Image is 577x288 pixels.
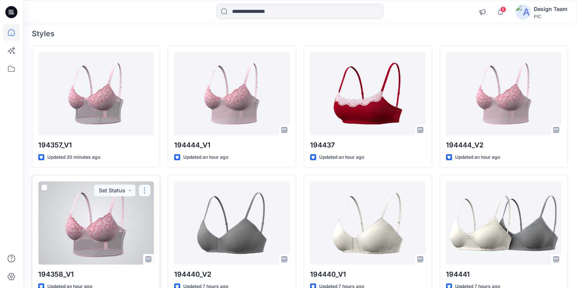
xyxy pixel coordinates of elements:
a: 194440_V1 [310,181,426,265]
p: Updated an hour ago [455,153,500,161]
a: 194440_V2 [174,181,290,265]
p: 194358_V1 [38,269,154,280]
p: Updated an hour ago [183,153,228,161]
p: Updated an hour ago [319,153,364,161]
h4: Styles [32,29,568,38]
span: 6 [500,6,506,12]
a: 194444_V2 [446,52,561,135]
p: 194444_V2 [446,140,561,150]
a: 194358_V1 [38,181,154,265]
p: 194441 [446,269,561,280]
p: 194437 [310,140,426,150]
p: 194357_V1 [38,140,154,150]
p: 194440_V1 [310,269,426,280]
a: 194357_V1 [38,52,154,135]
a: 194441 [446,181,561,265]
p: Updated 20 minutes ago [47,153,100,161]
a: 194437 [310,52,426,135]
p: 194440_V2 [174,269,290,280]
div: Design Team [534,5,568,14]
a: 194444_V1 [174,52,290,135]
img: avatar [516,5,531,20]
p: 194444_V1 [174,140,290,150]
div: PIC [534,14,568,19]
